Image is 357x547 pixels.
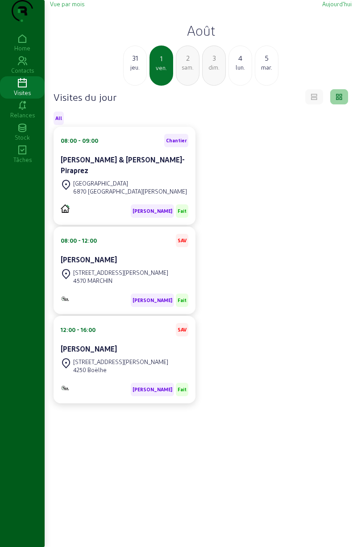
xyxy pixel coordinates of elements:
span: [PERSON_NAME] [133,386,172,393]
div: 2 [176,53,199,63]
span: [PERSON_NAME] [133,208,172,214]
div: 4 [229,53,252,63]
div: [STREET_ADDRESS][PERSON_NAME] [73,358,168,366]
div: [GEOGRAPHIC_DATA] [73,179,187,187]
span: [PERSON_NAME] [133,297,172,303]
cam-card-title: [PERSON_NAME] [61,344,117,353]
span: All [55,115,62,121]
div: 1 [150,53,172,64]
div: 6870 [GEOGRAPHIC_DATA][PERSON_NAME] [73,187,187,195]
div: jeu. [124,63,146,71]
div: 08:00 - 12:00 [61,236,97,244]
span: SAV [178,237,187,244]
span: Fait [178,208,187,214]
cam-card-title: [PERSON_NAME] & [PERSON_NAME]-Piraprez [61,155,185,174]
span: Fait [178,297,187,303]
span: Aujourd'hui [322,0,352,7]
div: [STREET_ADDRESS][PERSON_NAME] [73,269,168,277]
div: 5 [255,53,278,63]
div: sam. [176,63,199,71]
span: Vue par mois [50,0,84,7]
cam-card-title: [PERSON_NAME] [61,255,117,264]
div: 08:00 - 09:00 [61,137,98,145]
h4: Visites du jour [54,91,116,103]
img: PVELEC [61,204,70,213]
span: Fait [178,386,187,393]
div: 4250 Boëlhe [73,366,168,374]
div: 4570 MARCHIN [73,277,168,285]
img: Monitoring et Maintenance [61,296,70,302]
span: SAV [178,327,187,333]
div: 3 [203,53,225,63]
div: 31 [124,53,146,63]
span: Chantier [166,137,187,144]
div: lun. [229,63,252,71]
div: 12:00 - 16:00 [61,326,95,334]
div: mar. [255,63,278,71]
div: ven. [150,64,172,72]
div: dim. [203,63,225,71]
img: Monitoring et Maintenance [61,385,70,391]
h2: Août [50,22,352,38]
